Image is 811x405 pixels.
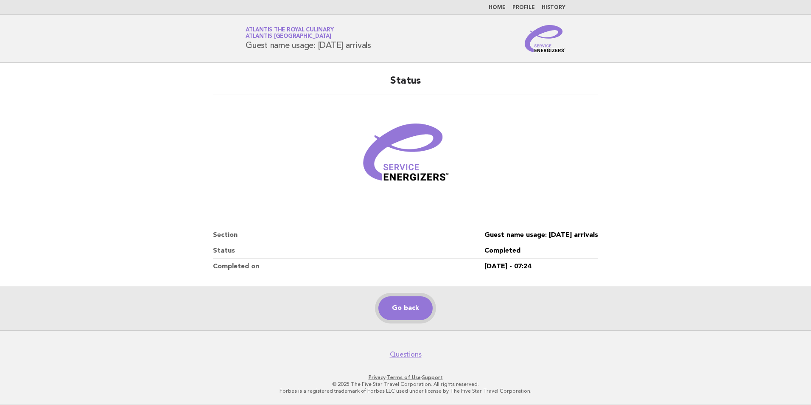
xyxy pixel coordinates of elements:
img: Verified [355,105,456,207]
dt: Section [213,228,484,243]
p: © 2025 The Five Star Travel Corporation. All rights reserved. [146,381,665,388]
a: Privacy [369,374,386,380]
h2: Status [213,74,598,95]
a: Home [489,5,506,10]
h1: Guest name usage: [DATE] arrivals [246,28,371,50]
img: Service Energizers [525,25,565,52]
a: Go back [378,296,433,320]
dd: [DATE] - 07:24 [484,259,598,274]
dt: Completed on [213,259,484,274]
a: Terms of Use [387,374,421,380]
a: Support [422,374,443,380]
p: Forbes is a registered trademark of Forbes LLC used under license by The Five Star Travel Corpora... [146,388,665,394]
span: Atlantis [GEOGRAPHIC_DATA] [246,34,331,39]
p: · · [146,374,665,381]
a: Questions [390,350,422,359]
a: Profile [512,5,535,10]
a: History [542,5,565,10]
dd: Completed [484,243,598,259]
a: Atlantis the Royal CulinaryAtlantis [GEOGRAPHIC_DATA] [246,27,333,39]
dt: Status [213,243,484,259]
dd: Guest name usage: [DATE] arrivals [484,228,598,243]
